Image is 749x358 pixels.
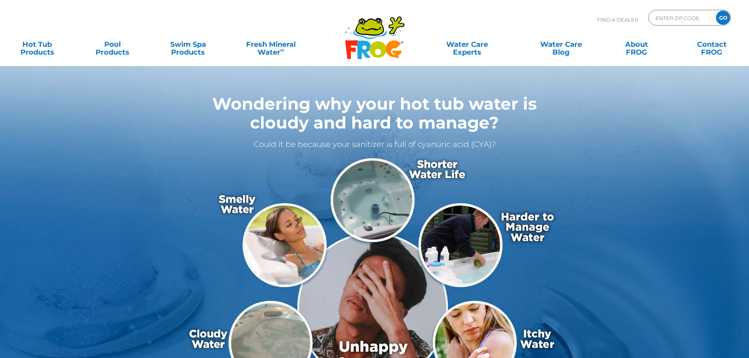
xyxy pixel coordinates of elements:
a: Water CareBlog [532,37,590,52]
a: ContactFROG [683,37,741,52]
a: Fresh MineralWater∞ [234,37,307,52]
input: GO [716,11,730,25]
sup: ∞ [280,47,284,53]
h1: Wondering why your hot tub water is cloudy and hard to manage? [181,94,568,132]
p: Could it be because your sanitizer is full of cyanuric acid (CYA)? [181,138,568,151]
a: Swim SpaProducts [159,37,217,52]
a: AboutFROG [607,37,666,52]
input: Zip Code Form [655,12,708,24]
a: Hot TubProducts [8,37,66,52]
p: Find A Dealer [597,10,638,29]
a: PoolProducts [83,37,142,52]
a: Water CareExperts [420,37,515,52]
